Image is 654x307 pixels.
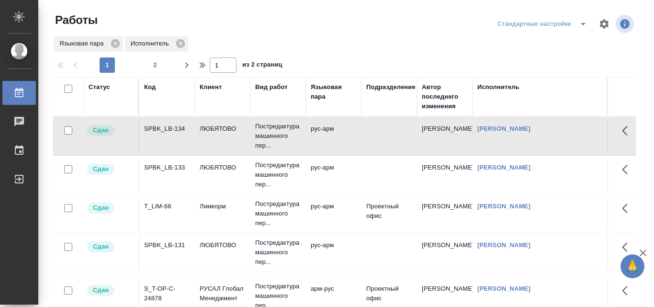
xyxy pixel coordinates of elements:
div: Менеджер проверил работу исполнителя, передает ее на следующий этап [86,202,134,215]
td: [PERSON_NAME] [417,236,473,269]
p: ЛЮБЯТОВО [200,163,246,172]
a: [PERSON_NAME] [477,285,530,292]
div: Менеджер проверил работу исполнителя, передает ее на следующий этап [86,163,134,176]
td: рус-арм [306,158,361,192]
div: Код [144,82,156,92]
button: Здесь прячутся важные кнопки [616,158,639,181]
p: РУСАЛ Глобал Менеджмент [200,284,246,303]
span: Посмотреть информацию [616,15,636,33]
p: Постредактура машинного пер... [255,160,301,189]
div: Менеджер проверил работу исполнителя, передает ее на следующий этап [86,284,134,297]
button: Здесь прячутся важные кнопки [616,279,639,302]
div: SPBK_LB-131 [144,240,190,250]
p: Сдан [93,242,109,251]
span: 🙏 [624,256,641,276]
p: ЛЮБЯТОВО [200,124,246,134]
p: Постредактура машинного пер... [255,122,301,150]
td: [PERSON_NAME] [417,158,473,192]
p: Постредактура машинного пер... [255,238,301,267]
a: [PERSON_NAME] [477,203,530,210]
a: [PERSON_NAME] [477,125,530,132]
button: Здесь прячутся важные кнопки [616,119,639,142]
p: Сдан [93,164,109,174]
div: Языковая пара [311,82,357,102]
span: Настроить таблицу [593,12,616,35]
div: Исполнитель [477,82,519,92]
td: рус-арм [306,119,361,153]
span: Работы [53,12,98,28]
div: Клиент [200,82,222,92]
div: SPBK_LB-134 [144,124,190,134]
div: S_T-OP-C-24878 [144,284,190,303]
p: ЛЮБЯТОВО [200,240,246,250]
div: T_LIM-66 [144,202,190,211]
div: Менеджер проверил работу исполнителя, передает ее на следующий этап [86,240,134,253]
a: [PERSON_NAME] [477,164,530,171]
div: Вид работ [255,82,288,92]
button: Здесь прячутся важные кнопки [616,236,639,259]
div: Менеджер проверил работу исполнителя, передает ее на следующий этап [86,124,134,137]
p: Постредактура машинного пер... [255,199,301,228]
button: Здесь прячутся важные кнопки [616,197,639,220]
a: [PERSON_NAME] [477,241,530,249]
p: Сдан [93,125,109,135]
span: 2 [147,60,163,70]
p: Лимкорм [200,202,246,211]
td: [PERSON_NAME] [417,197,473,230]
span: из 2 страниц [242,59,282,73]
div: SPBK_LB-133 [144,163,190,172]
td: [PERSON_NAME] [417,119,473,153]
div: Исполнитель [125,36,188,52]
div: Автор последнего изменения [422,82,468,111]
button: 2 [147,57,163,73]
button: 🙏 [620,254,644,278]
td: рус-арм [306,197,361,230]
div: Подразделение [366,82,416,92]
p: Языковая пара [59,39,107,48]
p: Сдан [93,203,109,213]
p: Исполнитель [131,39,172,48]
div: Статус [89,82,110,92]
td: Проектный офис [361,197,417,230]
td: рус-арм [306,236,361,269]
p: Сдан [93,285,109,295]
div: Языковая пара [54,36,123,52]
div: split button [495,16,593,32]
